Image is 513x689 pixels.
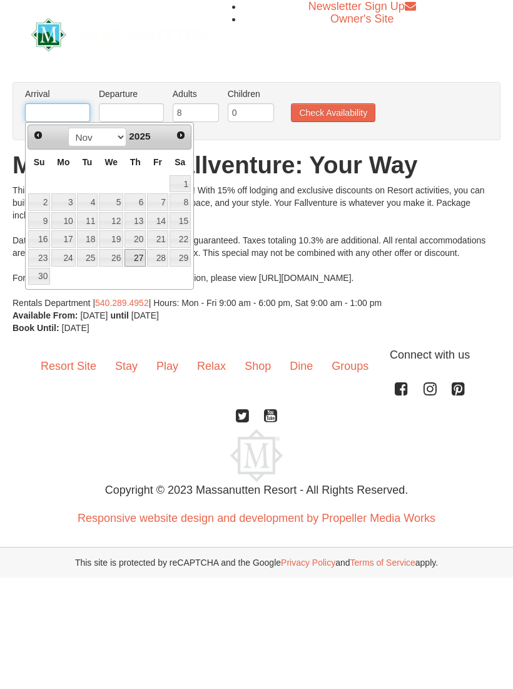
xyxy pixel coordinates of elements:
[13,153,500,178] h1: Massanutten Fallventure: Your Way
[124,249,146,267] a: 27
[104,157,118,167] span: Wednesday
[170,212,191,230] a: 15
[28,248,51,267] td: available
[175,157,185,167] span: Saturday
[147,230,168,248] a: 21
[350,558,415,568] a: Terms of Service
[173,88,219,100] label: Adults
[28,268,50,285] a: 30
[124,230,146,248] td: available
[176,130,186,140] span: Next
[22,482,491,499] p: Copyright © 2023 Massanutten Resort - All Rights Reserved.
[129,131,150,141] span: 2025
[34,157,45,167] span: Sunday
[291,103,375,122] button: Check Availability
[124,248,146,267] td: available
[76,230,99,248] td: available
[124,230,146,248] a: 20
[98,212,124,230] td: available
[147,249,168,267] a: 28
[77,230,98,248] a: 18
[28,267,51,286] td: available
[230,429,283,482] img: Massanutten Resort Logo
[51,230,76,248] td: available
[170,193,191,211] a: 8
[147,193,168,211] a: 7
[169,230,191,248] td: available
[280,347,322,385] a: Dine
[172,126,190,144] a: Next
[170,249,191,267] a: 29
[98,230,124,248] td: available
[28,193,51,212] td: available
[146,230,169,248] td: available
[13,310,78,320] strong: Available From:
[99,193,123,211] a: 5
[330,13,394,25] a: Owner's Site
[228,88,274,100] label: Children
[31,18,208,52] img: Massanutten Resort Logo
[31,18,208,48] a: Massanutten Resort
[28,230,50,248] a: 16
[76,212,99,230] td: available
[110,310,129,320] strong: until
[147,212,168,230] a: 14
[80,310,108,320] span: [DATE]
[146,193,169,212] td: available
[99,249,123,267] a: 26
[146,248,169,267] td: available
[62,323,89,333] span: [DATE]
[13,323,59,333] strong: Book Until:
[51,249,75,267] a: 24
[28,212,51,230] td: available
[147,347,188,385] a: Play
[124,193,146,212] td: available
[77,193,98,211] a: 4
[25,88,90,100] label: Arrival
[77,212,98,230] a: 11
[170,175,191,193] a: 1
[95,298,149,308] a: 540.289.4952
[51,193,75,211] a: 3
[131,310,159,320] span: [DATE]
[124,212,146,230] td: available
[169,193,191,212] td: available
[82,157,92,167] span: Tuesday
[31,347,106,385] a: Resort Site
[169,175,191,193] td: available
[51,212,75,230] a: 10
[51,212,76,230] td: available
[57,157,69,167] span: Monday
[28,230,51,248] td: available
[29,126,47,144] a: Prev
[169,212,191,230] td: available
[51,230,75,248] a: 17
[76,248,99,267] td: available
[106,347,147,385] a: Stay
[51,193,76,212] td: available
[28,249,50,267] a: 23
[99,88,164,100] label: Departure
[98,193,124,212] td: available
[235,347,280,385] a: Shop
[51,248,76,267] td: available
[170,230,191,248] a: 22
[281,558,335,568] a: Privacy Policy
[188,347,235,385] a: Relax
[99,230,123,248] a: 19
[153,157,162,167] span: Friday
[76,193,99,212] td: available
[33,130,43,140] span: Prev
[13,184,500,309] div: This fall, adventure is all yours at Massanutten! With 15% off lodging and exclusive discounts on...
[78,512,435,524] a: Responsive website design and development by Propeller Media Works
[28,193,50,211] a: 2
[146,212,169,230] td: available
[130,157,141,167] span: Thursday
[169,248,191,267] td: available
[77,249,98,267] a: 25
[28,212,50,230] a: 9
[322,347,378,385] a: Groups
[124,193,146,211] a: 6
[98,248,124,267] td: available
